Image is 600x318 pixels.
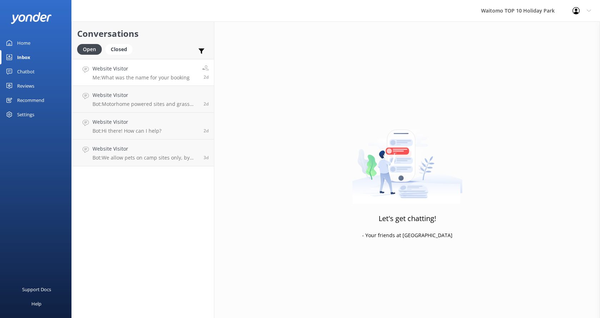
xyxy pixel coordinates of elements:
[17,64,35,79] div: Chatbot
[77,44,102,55] div: Open
[92,145,198,153] h4: Website Visitor
[31,297,41,311] div: Help
[72,140,214,166] a: Website VisitorBot:We allow pets on camp sites only, by prior arrangement outside of peak season,...
[352,114,462,204] img: artwork of a man stealing a conversation from at giant smartphone
[105,45,136,53] a: Closed
[204,155,209,161] span: Sep 15 2025 11:15am (UTC +12:00) Pacific/Auckland
[92,74,190,81] p: Me: What was the name for your booking
[72,59,214,86] a: Website VisitorMe:What was the name for your booking2d
[72,113,214,140] a: Website VisitorBot:Hi there! How can I help?2d
[204,74,209,80] span: Sep 16 2025 04:48pm (UTC +12:00) Pacific/Auckland
[204,128,209,134] span: Sep 16 2025 09:29am (UTC +12:00) Pacific/Auckland
[92,101,198,107] p: Bot: Motorhome powered sites and grass powered sites cost $64 for 2 people per night. Premium sit...
[379,213,436,224] h3: Let's get chatting!
[105,44,132,55] div: Closed
[92,128,161,134] p: Bot: Hi there! How can I help?
[92,118,161,126] h4: Website Visitor
[92,155,198,161] p: Bot: We allow pets on camp sites only, by prior arrangement outside of peak season, with a charge...
[17,79,34,93] div: Reviews
[17,93,44,107] div: Recommend
[11,12,52,24] img: yonder-white-logo.png
[17,50,30,64] div: Inbox
[77,45,105,53] a: Open
[362,231,452,239] p: - Your friends at [GEOGRAPHIC_DATA]
[92,65,190,73] h4: Website Visitor
[77,27,209,40] h2: Conversations
[17,107,34,122] div: Settings
[72,86,214,113] a: Website VisitorBot:Motorhome powered sites and grass powered sites cost $64 for 2 people per nigh...
[17,36,30,50] div: Home
[92,91,198,99] h4: Website Visitor
[22,282,51,297] div: Support Docs
[204,101,209,107] span: Sep 16 2025 04:12pm (UTC +12:00) Pacific/Auckland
